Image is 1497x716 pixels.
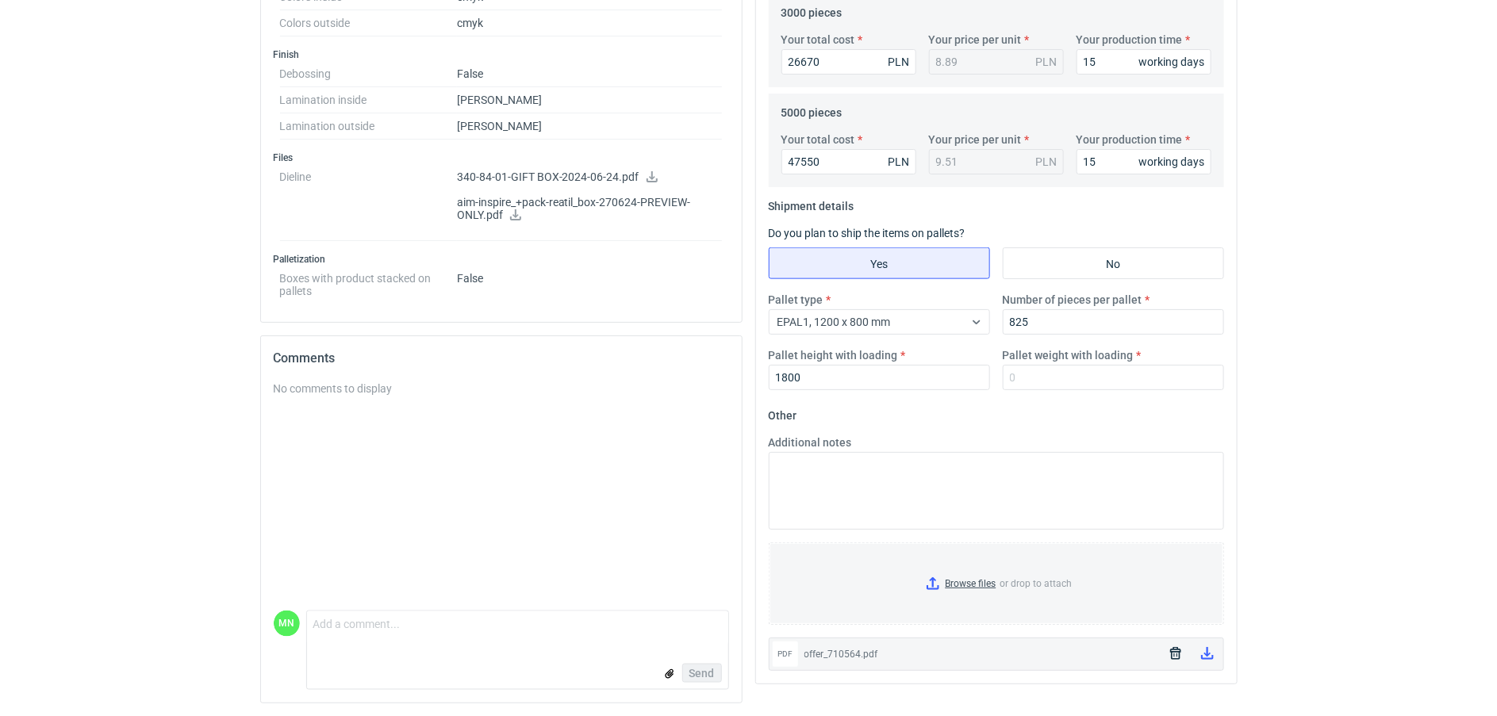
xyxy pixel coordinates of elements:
[274,253,729,266] h3: Palletization
[781,149,916,174] input: 0
[457,266,723,297] dd: False
[280,113,457,140] dt: Lamination outside
[889,154,910,170] div: PLN
[777,316,891,328] span: EPAL1, 1200 x 800 mm
[682,664,722,683] button: Send
[769,435,852,450] label: Additional notes
[781,32,855,48] label: Your total cost
[781,132,855,147] label: Your total cost
[770,543,1223,624] label: or drop to attach
[280,61,457,87] dt: Debossing
[274,349,729,368] h2: Comments
[1003,347,1134,363] label: Pallet weight with loading
[1036,54,1057,70] div: PLN
[280,10,457,36] dt: Colors outside
[769,227,965,239] label: Do you plan to ship the items on pallets?
[1077,132,1183,147] label: Your production time
[769,193,854,213] legend: Shipment details
[1077,32,1183,48] label: Your production time
[769,403,797,422] legend: Other
[929,132,1022,147] label: Your price per unit
[457,61,723,87] dd: False
[929,32,1022,48] label: Your price per unit
[457,170,723,185] p: 340-84-01-GIFT BOX-2024-06-24.pdf
[1139,54,1205,70] div: working days
[1003,247,1224,279] label: No
[689,668,715,679] span: Send
[1003,309,1224,335] input: 0
[457,196,723,223] p: aim-inspire_+pack-reatil_box-270624-PREVIEW-ONLY.pdf
[1003,292,1142,308] label: Number of pieces per pallet
[769,365,990,390] input: 0
[804,646,1157,662] div: offer_710564.pdf
[457,113,723,140] dd: [PERSON_NAME]
[280,87,457,113] dt: Lamination inside
[1077,49,1211,75] input: 0
[280,164,457,241] dt: Dieline
[274,611,300,637] div: Małgorzata Nowotna
[274,611,300,637] figcaption: MN
[274,151,729,164] h3: Files
[1139,154,1205,170] div: working days
[280,266,457,297] dt: Boxes with product stacked on pallets
[1036,154,1057,170] div: PLN
[457,10,723,36] dd: cmyk
[781,100,843,119] legend: 5000 pieces
[781,49,916,75] input: 0
[1077,149,1211,174] input: 0
[274,48,729,61] h3: Finish
[457,87,723,113] dd: [PERSON_NAME]
[769,347,898,363] label: Pallet height with loading
[1003,365,1224,390] input: 0
[769,247,990,279] label: Yes
[274,381,729,396] div: No comments to display
[769,292,823,308] label: Pallet type
[773,641,798,667] div: pdf
[889,54,910,70] div: PLN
